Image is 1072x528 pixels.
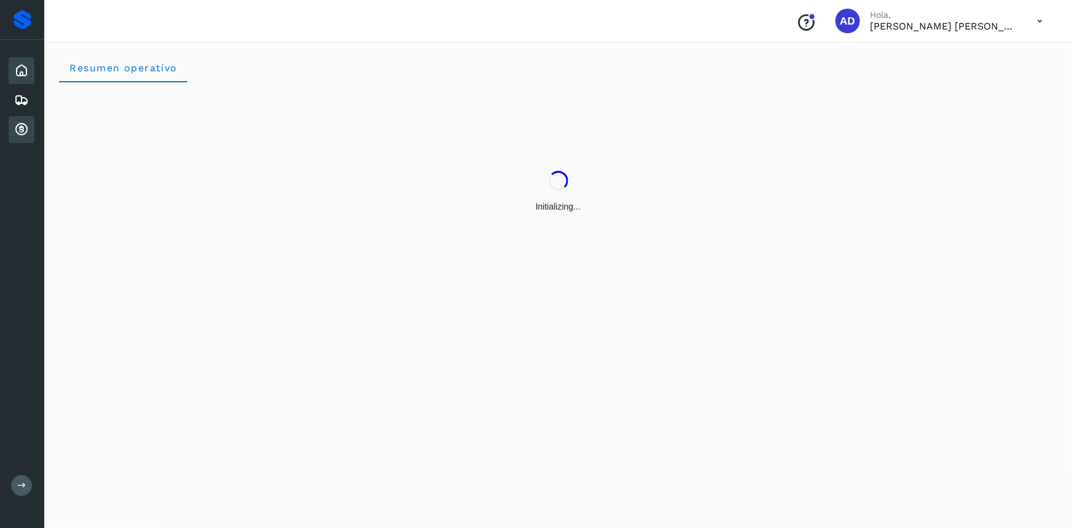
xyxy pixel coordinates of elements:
[69,62,178,74] span: Resumen operativo
[9,87,34,114] div: Embarques
[870,20,1017,32] p: ALMA DELIA CASTAÑEDA MERCADO
[870,10,1017,20] p: Hola,
[9,116,34,143] div: Cuentas por cobrar
[9,57,34,84] div: Inicio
